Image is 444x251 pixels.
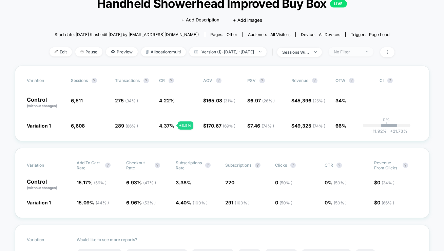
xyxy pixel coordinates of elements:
[314,51,317,53] img: end
[390,129,393,134] span: +
[380,99,417,108] span: ---
[71,98,83,103] span: 6,511
[80,50,84,53] img: end
[248,32,290,37] div: Audience:
[159,98,175,103] span: 4.22 %
[159,123,175,129] span: 4.37 %
[27,97,64,108] p: Control
[204,78,213,83] span: AOV
[210,32,237,37] div: Pages:
[334,180,347,185] span: ( 50 % )
[223,123,236,129] span: ( 69 % )
[55,32,199,37] span: Start date: [DATE] (Last edit [DATE] by [EMAIL_ADDRESS][DOMAIN_NAME])
[292,78,309,83] span: Revenue
[96,200,109,205] span: ( 44 % )
[336,163,342,168] button: ?
[27,78,64,83] span: Variation
[226,163,252,168] span: Subscriptions
[126,160,151,170] span: Checkout Rate
[226,180,235,185] span: 220
[380,78,417,83] span: CI
[71,123,85,129] span: 6,608
[146,50,149,54] img: rebalance
[382,180,394,185] span: ( 34 % )
[251,98,275,103] span: 6.97
[77,160,102,170] span: Add To Cart Rate
[182,17,220,23] span: + Add Description
[382,200,394,205] span: ( 66 % )
[259,78,265,83] button: ?
[169,78,174,83] button: ?
[226,200,250,205] span: 291
[374,180,394,185] span: $
[270,47,277,57] span: |
[279,180,292,185] span: ( 50 % )
[126,123,138,129] span: ( 66 % )
[193,200,208,205] span: ( 100 % )
[27,179,70,190] p: Control
[204,98,236,103] span: $
[176,200,208,205] span: 4.40 %
[27,123,51,129] span: Variation 1
[176,180,191,185] span: 3.38 %
[374,200,394,205] span: $
[279,200,292,205] span: ( 50 % )
[351,32,389,37] div: Trigger:
[126,200,156,205] span: 6.96 %
[75,47,102,56] span: Pause
[377,180,394,185] span: 0
[227,32,237,37] span: other
[126,180,156,185] span: 6.93 %
[106,47,138,56] span: Preview
[248,98,275,103] span: $
[383,117,390,122] p: 0%
[312,78,317,83] button: ?
[143,200,156,205] span: ( 53 % )
[194,50,198,53] img: calendar
[77,200,109,205] span: 15.09 %
[105,163,111,168] button: ?
[313,98,326,103] span: ( 26 % )
[92,78,97,83] button: ?
[143,78,149,83] button: ?
[205,163,211,168] button: ?
[71,78,88,83] span: Sessions
[77,180,107,185] span: 15.17 %
[275,163,287,168] span: Clicks
[325,180,347,185] span: 0 %
[233,17,263,23] span: + Add Images
[178,121,193,130] div: + 3.5 %
[155,163,160,168] button: ?
[325,200,347,205] span: 0 %
[248,123,274,129] span: $
[275,180,292,185] span: 0
[27,160,64,170] span: Variation
[275,200,292,205] span: 0
[366,51,368,52] img: end
[387,78,393,83] button: ?
[55,50,58,53] img: edit
[77,237,417,242] p: Would like to see more reports?
[248,78,256,83] span: PSV
[189,47,267,56] span: Version (1): [DATE] - [DATE]
[159,78,165,83] span: CR
[207,123,236,129] span: 170.67
[141,47,186,56] span: Allocation: multi
[27,186,58,190] span: (without changes)
[349,78,354,83] button: ?
[336,98,347,103] span: 34%
[27,104,58,108] span: (without changes)
[204,123,236,129] span: $
[251,123,274,129] span: 7.46
[295,32,345,37] span: Device:
[386,122,387,127] p: |
[50,47,72,56] span: Edit
[292,123,326,129] span: $
[176,160,202,170] span: Subscriptions Rate
[313,123,326,129] span: ( 74 % )
[126,98,138,103] span: ( 34 % )
[270,32,290,37] span: All Visitors
[262,123,274,129] span: ( 74 % )
[115,123,138,129] span: 289
[374,160,399,170] span: Revenue From Clicks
